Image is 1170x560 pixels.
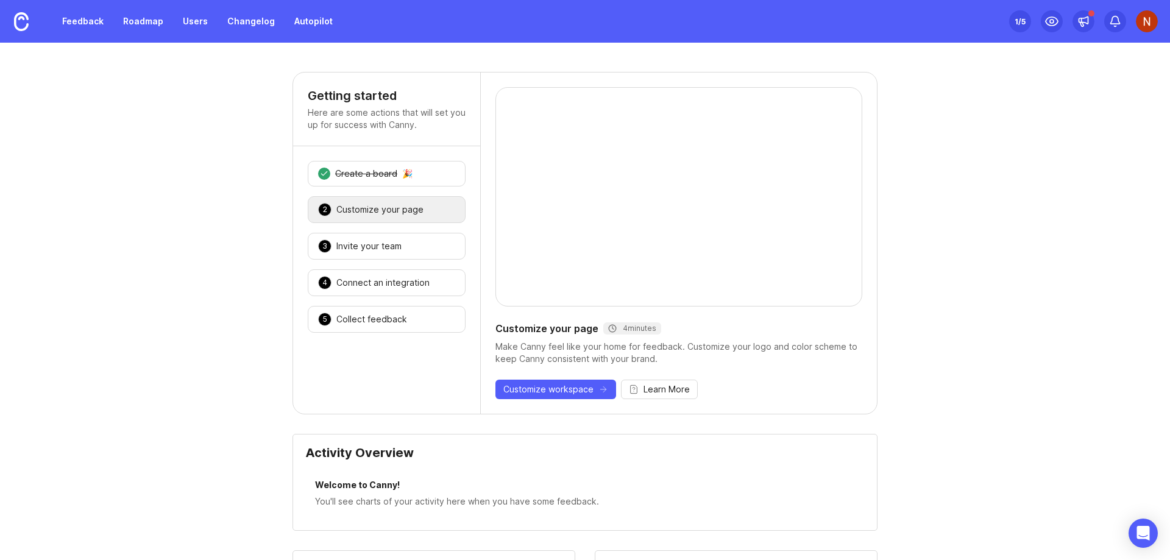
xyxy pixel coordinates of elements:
div: Create a board [335,168,397,180]
button: 1/5 [1009,10,1031,32]
button: Learn More [621,380,698,399]
a: Roadmap [116,10,171,32]
div: 4 [318,276,331,289]
img: Canny Home [14,12,29,31]
button: Customize workspace [495,380,616,399]
a: Users [175,10,215,32]
div: Customize your page [495,321,862,336]
div: Activity Overview [305,447,865,469]
h4: Getting started [308,87,466,104]
div: Customize your page [336,204,424,216]
div: 3 [318,239,331,253]
div: Open Intercom Messenger [1129,519,1158,548]
div: 🎉 [402,169,413,178]
p: Here are some actions that will set you up for success with Canny. [308,107,466,131]
div: Collect feedback [336,313,407,325]
div: Invite your team [336,240,402,252]
div: 4 minutes [608,324,656,333]
div: 1 /5 [1015,13,1026,30]
div: Welcome to Canny! [315,478,855,495]
div: You'll see charts of your activity here when you have some feedback. [315,495,855,508]
div: 2 [318,203,331,216]
span: Learn More [643,383,690,395]
a: Autopilot [287,10,340,32]
a: Changelog [220,10,282,32]
span: Customize workspace [503,383,594,395]
a: Feedback [55,10,111,32]
img: Naufal Vagapov [1136,10,1158,32]
div: 5 [318,313,331,326]
div: Make Canny feel like your home for feedback. Customize your logo and color scheme to keep Canny c... [495,341,862,365]
div: Connect an integration [336,277,430,289]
